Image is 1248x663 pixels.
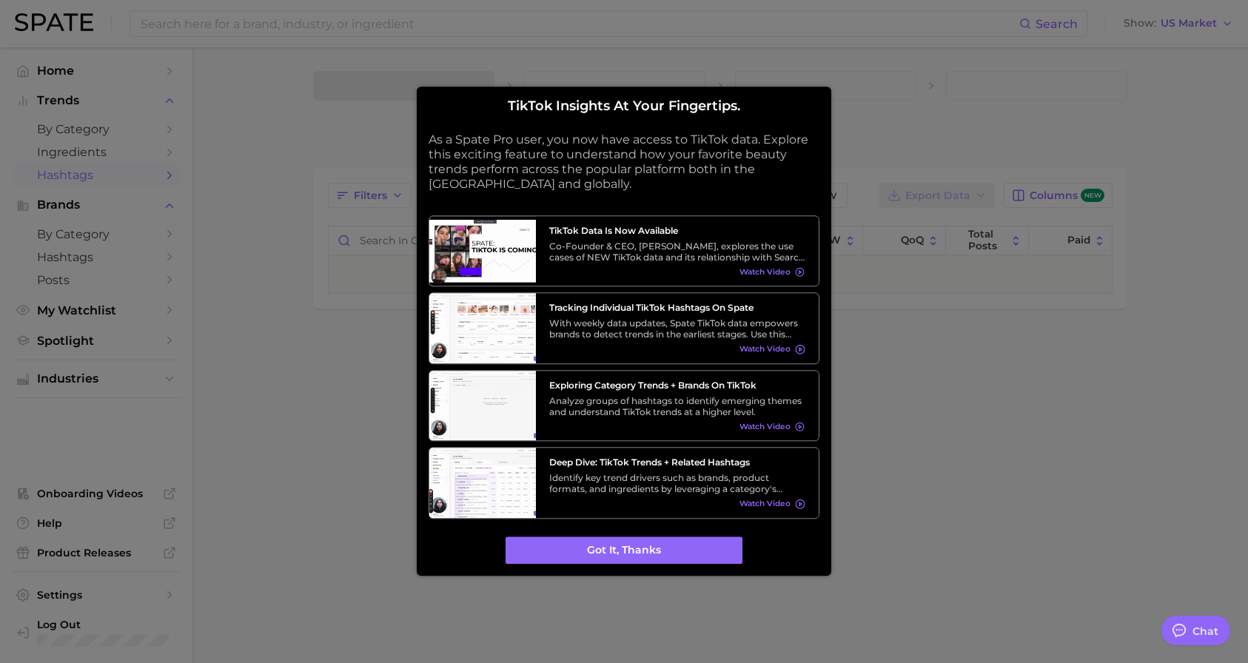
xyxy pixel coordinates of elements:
[506,536,742,565] button: Got it, thanks
[739,345,791,354] span: Watch Video
[549,240,805,263] div: Co-Founder & CEO, [PERSON_NAME], explores the use cases of NEW TikTok data and its relationship w...
[549,225,805,236] h3: TikTok data is now available
[429,447,819,519] a: Deep Dive: TikTok Trends + Related HashtagsIdentify key trend drivers such as brands, product for...
[549,302,805,313] h3: Tracking Individual TikTok Hashtags on Spate
[429,215,819,287] a: TikTok data is now availableCo-Founder & CEO, [PERSON_NAME], explores the use cases of NEW TikTok...
[429,98,819,115] h2: TikTok insights at your fingertips.
[549,317,805,340] div: With weekly data updates, Spate TikTok data empowers brands to detect trends in the earliest stag...
[549,395,805,417] div: Analyze groups of hashtags to identify emerging themes and understand TikTok trends at a higher l...
[739,499,791,509] span: Watch Video
[739,422,791,431] span: Watch Video
[549,380,805,391] h3: Exploring Category Trends + Brands on TikTok
[549,457,805,468] h3: Deep Dive: TikTok Trends + Related Hashtags
[429,292,819,364] a: Tracking Individual TikTok Hashtags on SpateWith weekly data updates, Spate TikTok data empowers ...
[739,267,791,277] span: Watch Video
[549,472,805,494] div: Identify key trend drivers such as brands, product formats, and ingredients by leveraging a categ...
[429,370,819,442] a: Exploring Category Trends + Brands on TikTokAnalyze groups of hashtags to identify emerging theme...
[429,132,819,192] p: As a Spate Pro user, you now have access to TikTok data. Explore this exciting feature to underst...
